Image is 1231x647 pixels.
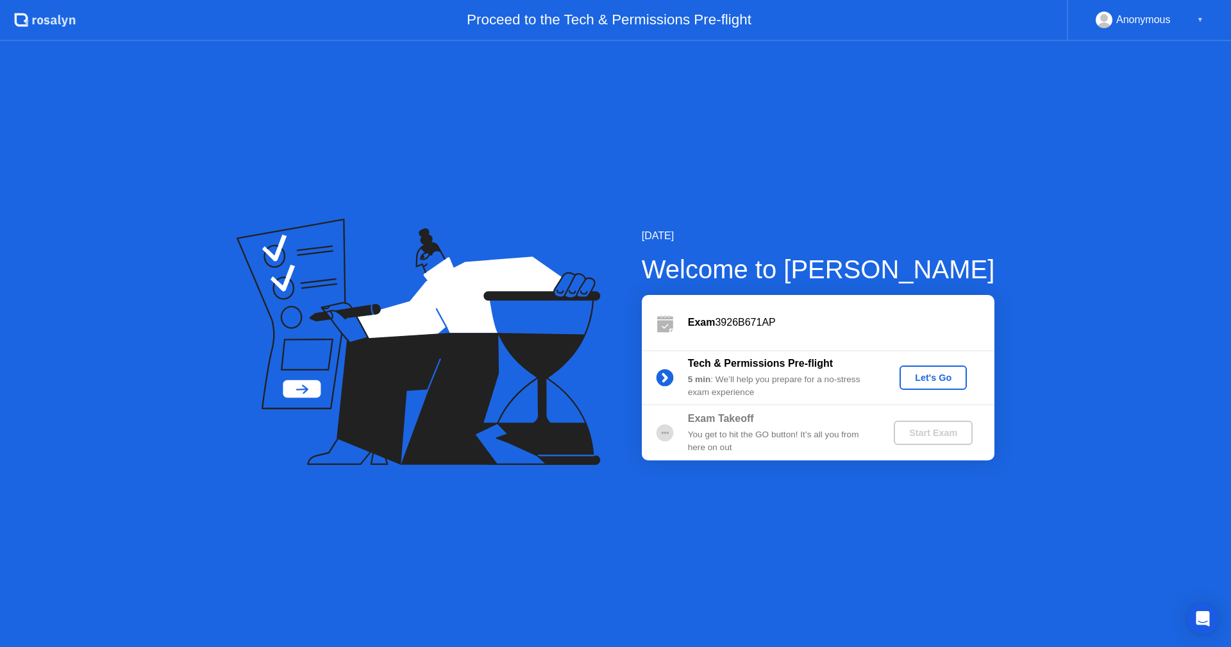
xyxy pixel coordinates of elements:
div: Let's Go [905,373,962,383]
div: 3926B671AP [688,315,994,330]
div: ▼ [1197,12,1203,28]
b: Tech & Permissions Pre-flight [688,358,833,369]
b: Exam [688,317,716,328]
div: Open Intercom Messenger [1187,603,1218,634]
button: Start Exam [894,421,973,445]
b: 5 min [688,374,711,384]
div: [DATE] [642,228,995,244]
b: Exam Takeoff [688,413,754,424]
div: Start Exam [899,428,967,438]
div: : We’ll help you prepare for a no-stress exam experience [688,373,873,399]
div: Welcome to [PERSON_NAME] [642,250,995,289]
button: Let's Go [900,366,967,390]
div: You get to hit the GO button! It’s all you from here on out [688,428,873,455]
div: Anonymous [1116,12,1171,28]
